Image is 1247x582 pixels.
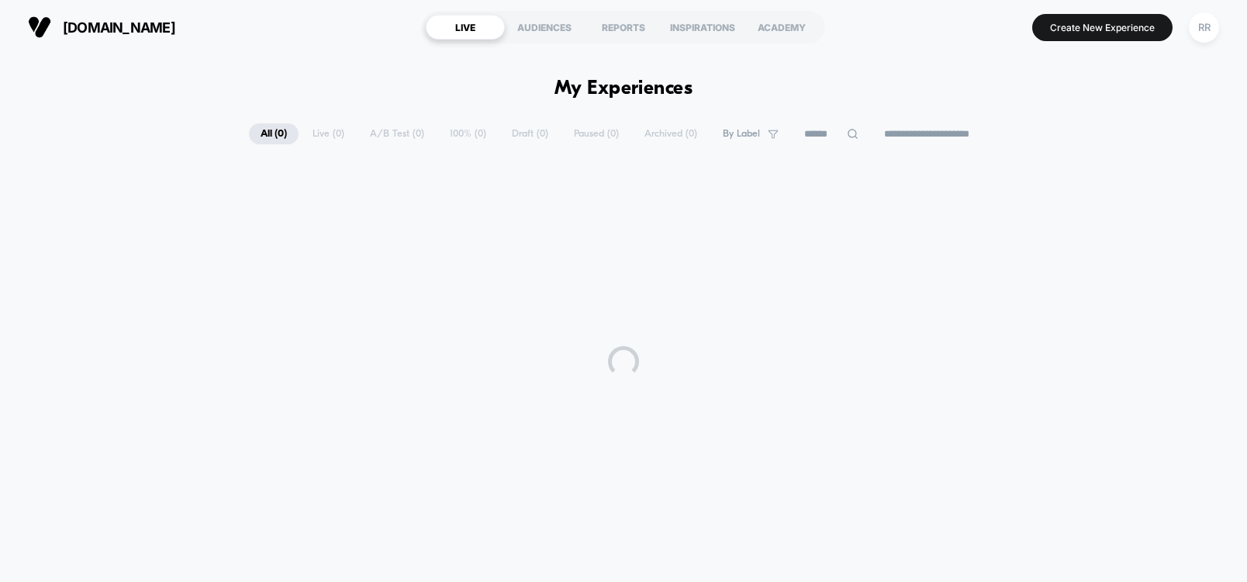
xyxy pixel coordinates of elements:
h1: My Experiences [554,78,693,100]
div: INSPIRATIONS [663,15,742,40]
div: RR [1189,12,1219,43]
button: Create New Experience [1032,14,1173,41]
button: RR [1184,12,1224,43]
span: [DOMAIN_NAME] [63,19,175,36]
button: [DOMAIN_NAME] [23,15,180,40]
div: LIVE [426,15,505,40]
div: AUDIENCES [505,15,584,40]
div: ACADEMY [742,15,821,40]
div: REPORTS [584,15,663,40]
span: By Label [723,128,760,140]
img: Visually logo [28,16,51,39]
span: All ( 0 ) [249,123,299,144]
